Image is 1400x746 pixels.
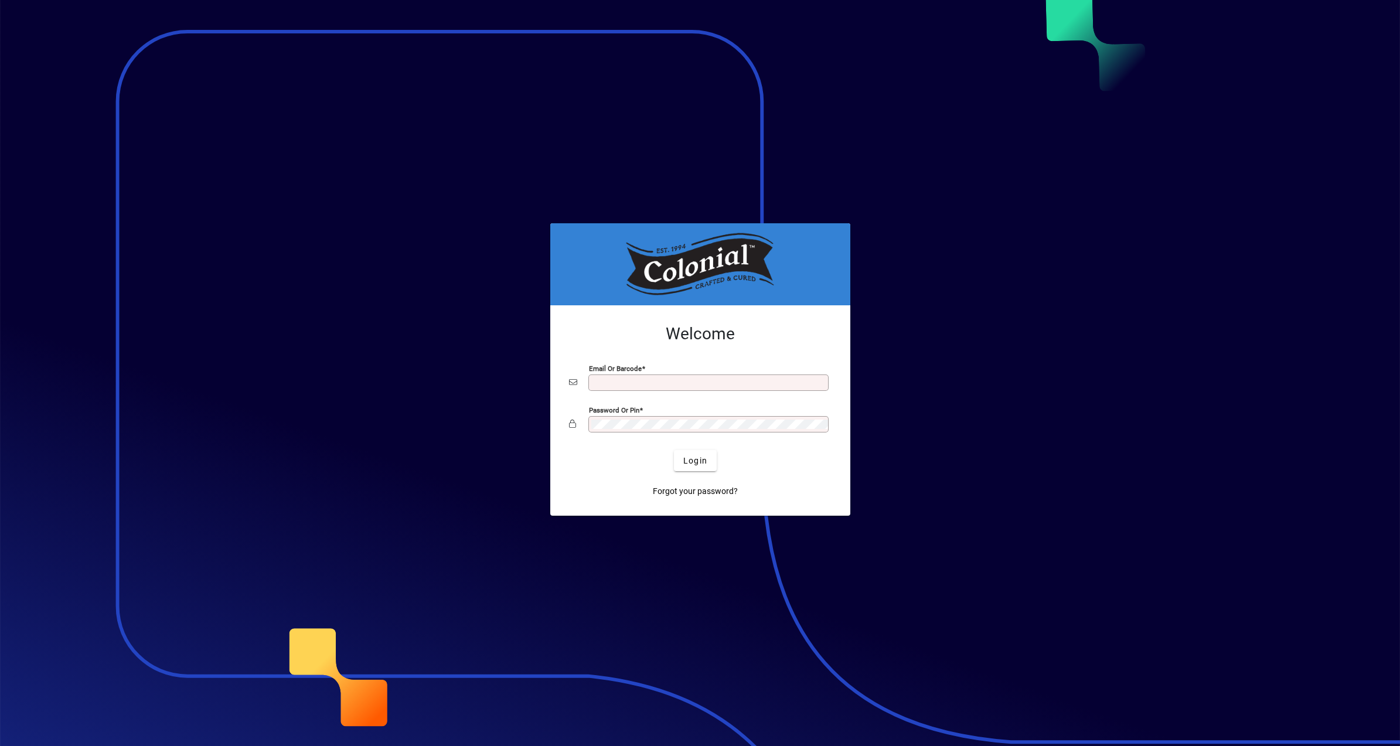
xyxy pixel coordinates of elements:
mat-label: Email or Barcode [589,365,642,373]
h2: Welcome [569,324,832,344]
a: Forgot your password? [648,481,742,502]
button: Login [674,450,717,471]
mat-label: Password or Pin [589,406,639,414]
span: Login [683,455,707,467]
span: Forgot your password? [653,485,738,498]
